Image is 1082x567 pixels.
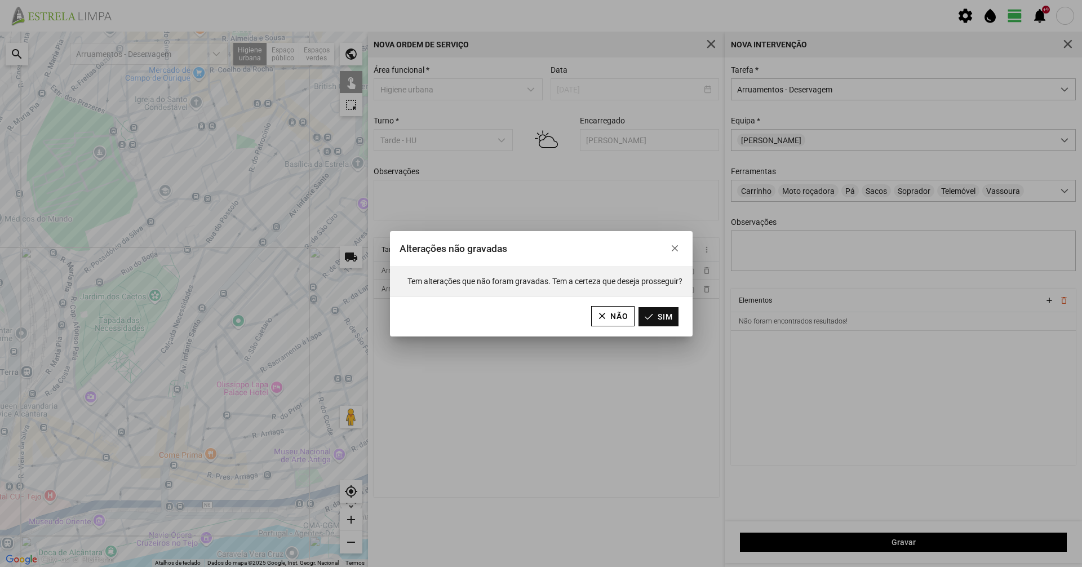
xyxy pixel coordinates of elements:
[638,307,679,326] button: Sim
[658,312,673,321] span: Sim
[610,312,628,321] span: Não
[400,243,507,254] span: Alterações não gravadas
[407,277,682,286] span: Tem alterações que não foram gravadas. Tem a certeza que deseja prosseguir?
[591,306,635,326] button: Não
